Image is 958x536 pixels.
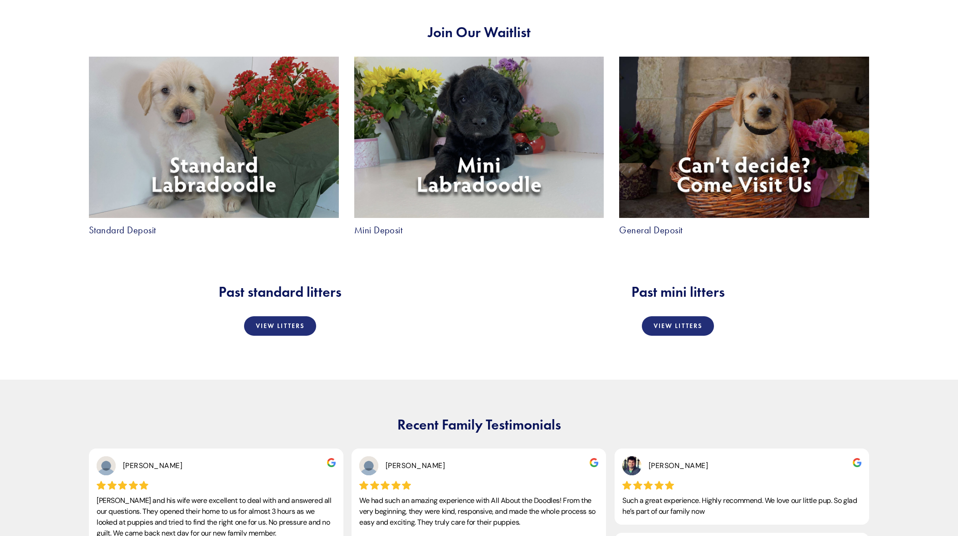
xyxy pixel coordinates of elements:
a: Mini Deposit [354,226,403,235]
a: View Litters [642,316,714,336]
h2: Join Our Waitlist [89,24,869,41]
h2: Past mini litters [487,283,869,300]
img: Mini Deposit [354,57,604,218]
a: General Deposit [619,226,682,235]
img: General Deposit [619,57,869,218]
a: Standard Deposit [89,226,156,235]
h2: Recent Family Testimonials [89,416,869,433]
img: Standard Deposit [89,57,339,218]
a: View Litters [244,316,316,336]
h2: Past standard litters [89,283,471,300]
